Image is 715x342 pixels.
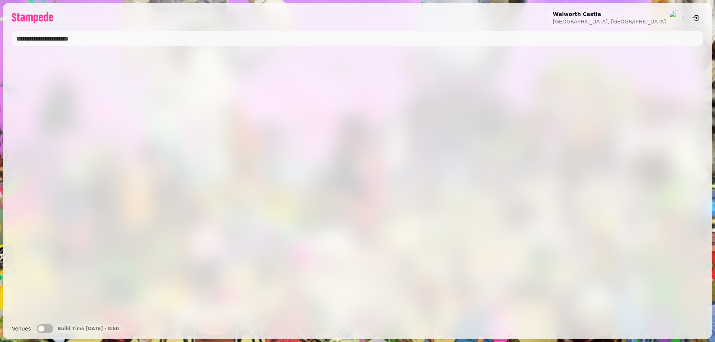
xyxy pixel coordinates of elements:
[669,10,684,25] img: aHR0cHM6Ly93d3cuZ3JhdmF0YXIuY29tL2F2YXRhci85NTI5ZmYwZjdjMjgwZWFhZDNmYjU5NzY0MGU2NWE3NT9zPTE1MCZkP...
[553,18,666,25] p: [GEOGRAPHIC_DATA], [GEOGRAPHIC_DATA]
[553,10,666,18] h2: Walworth Castle
[688,10,703,25] button: logout
[58,326,119,332] p: Build Time [DATE] - 8:50
[12,324,31,333] label: Venues
[12,12,53,23] img: logo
